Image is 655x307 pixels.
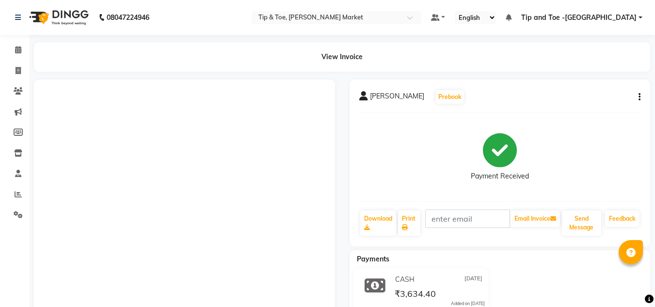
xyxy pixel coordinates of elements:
span: Tip and Toe -[GEOGRAPHIC_DATA] [521,13,637,23]
a: Print [398,210,420,236]
b: 08047224946 [107,4,149,31]
iframe: chat widget [614,268,645,297]
span: [DATE] [464,275,482,285]
a: Download [360,210,396,236]
span: Payments [357,255,389,263]
span: [PERSON_NAME] [370,91,424,105]
button: Send Message [562,210,601,236]
a: Feedback [605,210,639,227]
div: Payment Received [471,171,529,181]
div: View Invoice [34,42,650,72]
img: logo [25,4,91,31]
input: enter email [425,210,510,228]
span: ₹3,634.40 [395,288,436,302]
div: Added on [DATE] [451,300,485,307]
button: Prebook [436,90,464,104]
span: CASH [395,275,415,285]
button: Email Invoice [511,210,560,227]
